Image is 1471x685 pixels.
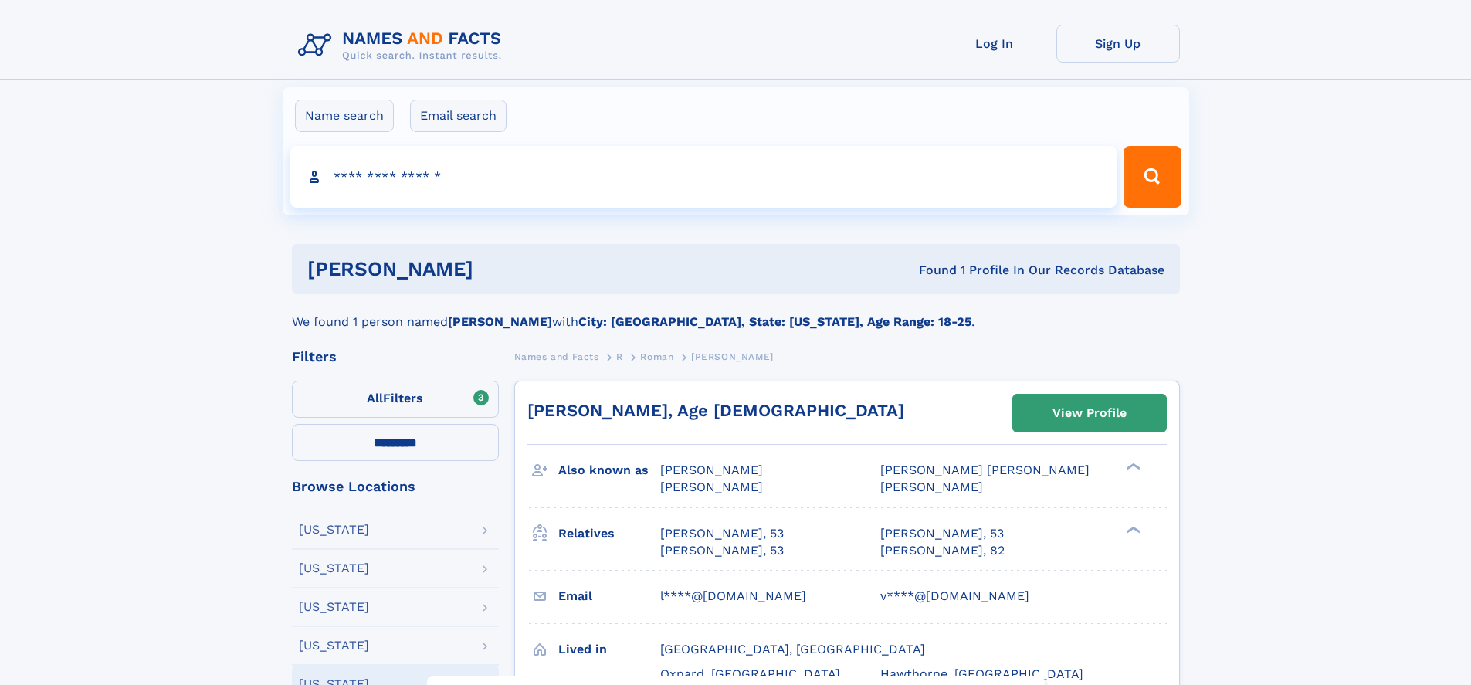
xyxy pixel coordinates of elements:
[696,262,1164,279] div: Found 1 Profile In Our Records Database
[880,525,1004,542] a: [PERSON_NAME], 53
[299,601,369,613] div: [US_STATE]
[292,480,499,493] div: Browse Locations
[1123,462,1141,472] div: ❯
[299,562,369,575] div: [US_STATE]
[292,294,1180,331] div: We found 1 person named with .
[660,525,784,542] a: [PERSON_NAME], 53
[292,25,514,66] img: Logo Names and Facts
[880,480,983,494] span: [PERSON_NAME]
[660,642,925,656] span: [GEOGRAPHIC_DATA], [GEOGRAPHIC_DATA]
[1056,25,1180,63] a: Sign Up
[616,351,623,362] span: R
[660,463,763,477] span: [PERSON_NAME]
[691,351,774,362] span: [PERSON_NAME]
[880,666,1083,681] span: Hawthorne, [GEOGRAPHIC_DATA]
[367,391,383,405] span: All
[640,351,673,362] span: Roman
[410,100,507,132] label: Email search
[578,314,971,329] b: City: [GEOGRAPHIC_DATA], State: [US_STATE], Age Range: 18-25
[616,347,623,366] a: R
[292,381,499,418] label: Filters
[292,350,499,364] div: Filters
[299,524,369,536] div: [US_STATE]
[527,401,904,420] a: [PERSON_NAME], Age [DEMOGRAPHIC_DATA]
[933,25,1056,63] a: Log In
[1124,146,1181,208] button: Search Button
[1123,524,1141,534] div: ❯
[660,666,840,681] span: Oxnard, [GEOGRAPHIC_DATA]
[448,314,552,329] b: [PERSON_NAME]
[295,100,394,132] label: Name search
[558,521,660,547] h3: Relatives
[290,146,1117,208] input: search input
[558,583,660,609] h3: Email
[880,463,1090,477] span: [PERSON_NAME] [PERSON_NAME]
[1052,395,1127,431] div: View Profile
[299,639,369,652] div: [US_STATE]
[558,636,660,663] h3: Lived in
[1013,395,1166,432] a: View Profile
[307,259,697,279] h1: [PERSON_NAME]
[660,542,784,559] a: [PERSON_NAME], 53
[660,480,763,494] span: [PERSON_NAME]
[880,542,1005,559] a: [PERSON_NAME], 82
[558,457,660,483] h3: Also known as
[514,347,599,366] a: Names and Facts
[640,347,673,366] a: Roman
